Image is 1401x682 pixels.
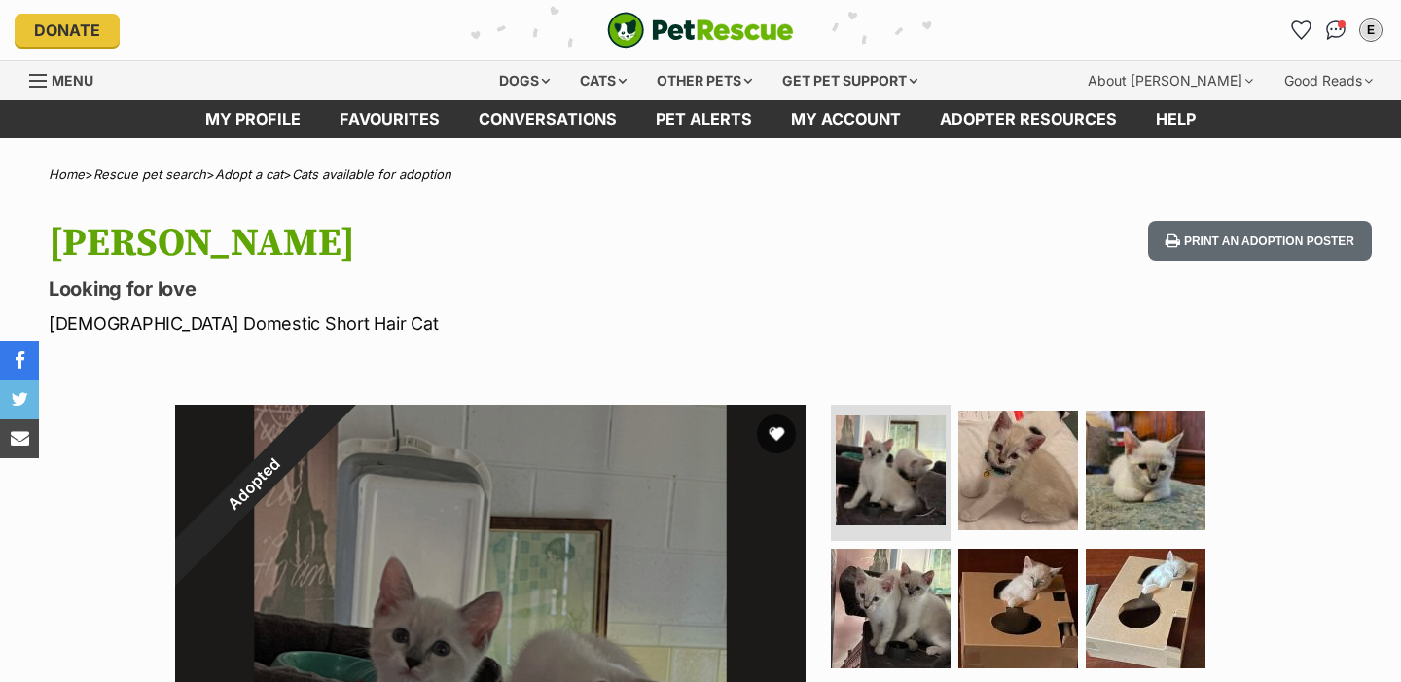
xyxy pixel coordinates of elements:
p: [DEMOGRAPHIC_DATA] Domestic Short Hair Cat [49,310,854,337]
span: Menu [52,72,93,89]
a: Favourites [1285,15,1316,46]
div: Get pet support [769,61,931,100]
a: My profile [186,100,320,138]
div: Other pets [643,61,766,100]
button: Print an adoption poster [1148,221,1372,261]
a: PetRescue [607,12,794,49]
img: Photo of Marsh Meowlow [836,415,946,525]
a: Menu [29,61,107,96]
div: E [1361,20,1381,40]
div: Dogs [485,61,563,100]
a: Home [49,166,85,182]
div: Good Reads [1271,61,1386,100]
img: Photo of Marsh Meowlow [1086,411,1205,530]
img: chat-41dd97257d64d25036548639549fe6c8038ab92f7586957e7f3b1b290dea8141.svg [1326,20,1347,40]
a: Adopt a cat [215,166,283,182]
h1: [PERSON_NAME] [49,221,854,266]
div: Adopted [130,360,377,606]
a: Donate [15,14,120,47]
a: My account [772,100,920,138]
img: Photo of Marsh Meowlow [958,411,1078,530]
a: Cats available for adoption [292,166,451,182]
button: My account [1355,15,1386,46]
img: Photo of Marsh Meowlow [958,549,1078,668]
a: Help [1136,100,1215,138]
a: conversations [459,100,636,138]
a: Rescue pet search [93,166,206,182]
div: Cats [566,61,640,100]
img: Photo of Marsh Meowlow [831,549,951,668]
img: Photo of Marsh Meowlow [1086,549,1205,668]
a: Conversations [1320,15,1351,46]
button: favourite [757,414,796,453]
p: Looking for love [49,275,854,303]
div: About [PERSON_NAME] [1074,61,1267,100]
ul: Account quick links [1285,15,1386,46]
a: Favourites [320,100,459,138]
img: logo-cat-932fe2b9b8326f06289b0f2fb663e598f794de774fb13d1741a6617ecf9a85b4.svg [607,12,794,49]
a: Adopter resources [920,100,1136,138]
a: Pet alerts [636,100,772,138]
